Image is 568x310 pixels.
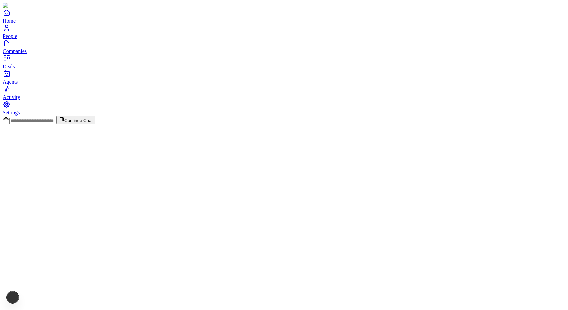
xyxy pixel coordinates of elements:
[3,116,565,124] div: Continue Chat
[3,54,565,69] a: Deals
[3,33,17,39] span: People
[3,64,15,69] span: Deals
[3,3,44,9] img: Item Brain Logo
[3,94,20,100] span: Activity
[3,100,565,115] a: Settings
[3,70,565,85] a: Agents
[56,116,95,124] button: Continue Chat
[3,9,565,24] a: Home
[3,79,18,85] span: Agents
[3,18,16,24] span: Home
[64,118,93,123] span: Continue Chat
[3,48,27,54] span: Companies
[3,85,565,100] a: Activity
[3,39,565,54] a: Companies
[3,110,20,115] span: Settings
[3,24,565,39] a: People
